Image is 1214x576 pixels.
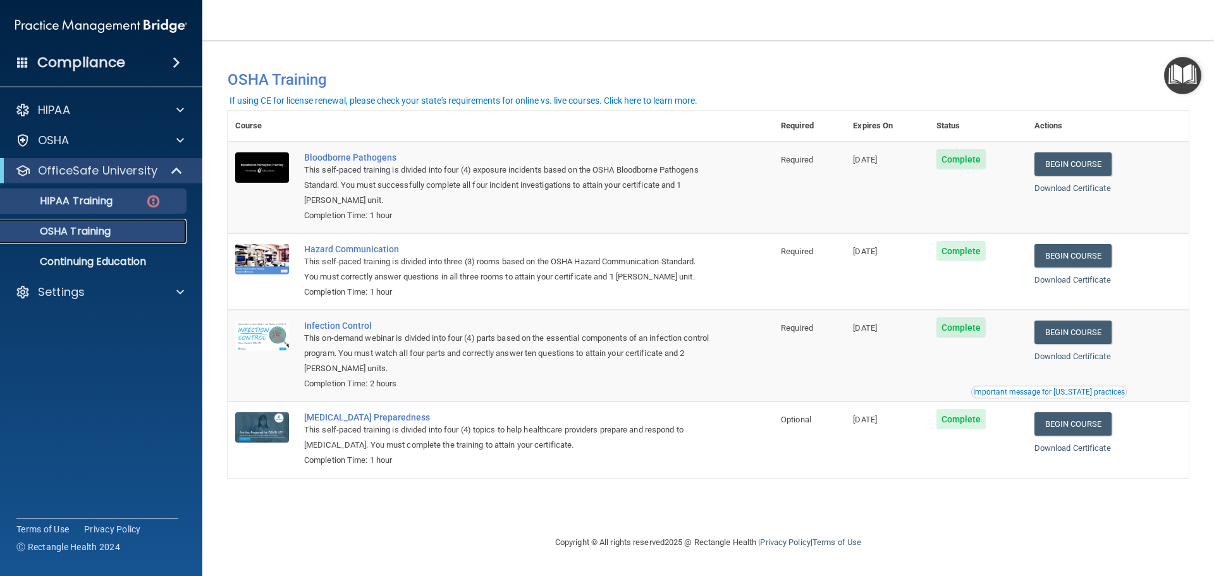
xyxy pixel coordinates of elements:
[477,522,939,563] div: Copyright © All rights reserved 2025 @ Rectangle Health | |
[304,254,710,285] div: This self-paced training is divided into three (3) rooms based on the OSHA Hazard Communication S...
[38,285,85,300] p: Settings
[304,244,710,254] a: Hazard Communication
[1164,57,1201,94] button: Open Resource Center
[8,195,113,207] p: HIPAA Training
[145,193,161,209] img: danger-circle.6113f641.png
[1034,412,1112,436] a: Begin Course
[853,247,877,256] span: [DATE]
[929,111,1027,142] th: Status
[38,163,157,178] p: OfficeSafe University
[1034,352,1111,361] a: Download Certificate
[304,412,710,422] a: [MEDICAL_DATA] Preparedness
[15,13,187,39] img: PMB logo
[1034,183,1111,193] a: Download Certificate
[936,317,986,338] span: Complete
[15,163,183,178] a: OfficeSafe University
[1034,152,1112,176] a: Begin Course
[37,54,125,71] h4: Compliance
[936,149,986,169] span: Complete
[973,388,1125,396] div: Important message for [US_STATE] practices
[781,247,813,256] span: Required
[38,102,70,118] p: HIPAA
[781,323,813,333] span: Required
[1034,443,1111,453] a: Download Certificate
[15,102,184,118] a: HIPAA
[845,111,928,142] th: Expires On
[304,285,710,300] div: Completion Time: 1 hour
[8,255,181,268] p: Continuing Education
[38,133,70,148] p: OSHA
[304,162,710,208] div: This self-paced training is divided into four (4) exposure incidents based on the OSHA Bloodborne...
[304,331,710,376] div: This on-demand webinar is divided into four (4) parts based on the essential components of an inf...
[15,285,184,300] a: Settings
[781,155,813,164] span: Required
[760,537,810,547] a: Privacy Policy
[1034,244,1112,267] a: Begin Course
[16,523,69,536] a: Terms of Use
[228,71,1189,89] h4: OSHA Training
[936,241,986,261] span: Complete
[781,415,811,424] span: Optional
[304,321,710,331] a: Infection Control
[15,133,184,148] a: OSHA
[228,111,297,142] th: Course
[304,152,710,162] a: Bloodborne Pathogens
[1034,321,1112,344] a: Begin Course
[853,323,877,333] span: [DATE]
[84,523,141,536] a: Privacy Policy
[773,111,845,142] th: Required
[304,422,710,453] div: This self-paced training is divided into four (4) topics to help healthcare providers prepare and...
[304,376,710,391] div: Completion Time: 2 hours
[304,208,710,223] div: Completion Time: 1 hour
[304,453,710,468] div: Completion Time: 1 hour
[230,96,697,105] div: If using CE for license renewal, please check your state's requirements for online vs. live cours...
[1027,111,1189,142] th: Actions
[853,415,877,424] span: [DATE]
[971,386,1127,398] button: Read this if you are a dental practitioner in the state of CA
[1034,275,1111,285] a: Download Certificate
[228,94,699,107] button: If using CE for license renewal, please check your state's requirements for online vs. live cours...
[16,541,120,553] span: Ⓒ Rectangle Health 2024
[853,155,877,164] span: [DATE]
[936,409,986,429] span: Complete
[812,537,861,547] a: Terms of Use
[8,225,111,238] p: OSHA Training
